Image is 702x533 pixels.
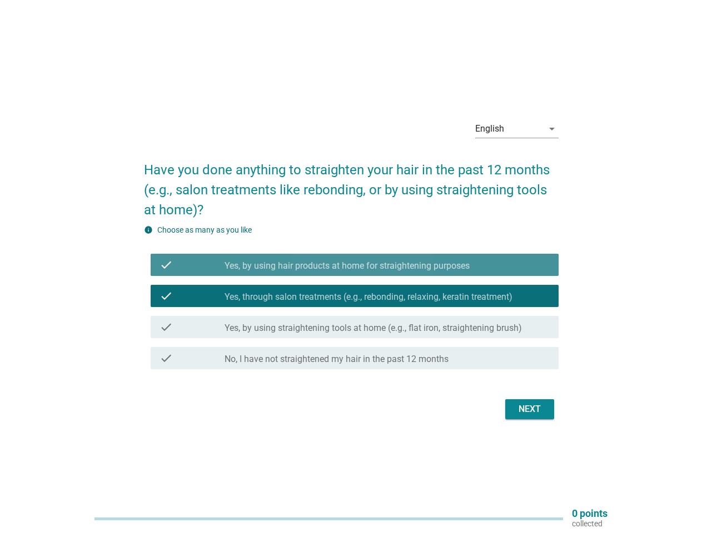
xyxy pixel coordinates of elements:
p: collected [572,519,608,529]
i: check [160,289,173,303]
h2: Have you done anything to straighten your hair in the past 12 months (e.g., salon treatments like... [144,149,559,220]
label: Yes, by using straightening tools at home (e.g., flat iron, straightening brush) [225,323,522,334]
i: check [160,320,173,334]
label: Choose as many as you like [157,225,252,234]
p: 0 points [572,509,608,519]
div: Next [514,403,545,416]
i: arrow_drop_down [545,122,559,135]
button: Next [505,399,554,419]
i: check [160,258,173,271]
div: English [475,124,504,134]
label: No, I have not straightened my hair in the past 12 months [225,354,449,365]
i: info [144,225,153,234]
label: Yes, by using hair products at home for straightening purposes [225,260,470,271]
i: check [160,351,173,365]
label: Yes, through salon treatments (e.g., rebonding, relaxing, keratin treatment) [225,291,512,303]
